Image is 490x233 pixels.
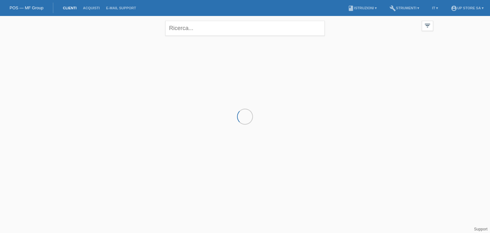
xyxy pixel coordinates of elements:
i: account_circle [451,5,457,12]
i: book [348,5,354,12]
a: Clienti [60,6,80,10]
a: Support [474,227,487,231]
input: Ricerca... [165,21,325,36]
a: account_circleUp Store SA ▾ [448,6,487,10]
i: filter_list [424,22,431,29]
a: Acquisti [80,6,103,10]
a: POS — MF Group [10,5,43,10]
i: build [390,5,396,12]
a: E-mail Support [103,6,139,10]
a: IT ▾ [429,6,441,10]
a: buildStrumenti ▾ [386,6,422,10]
a: bookIstruzioni ▾ [345,6,380,10]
